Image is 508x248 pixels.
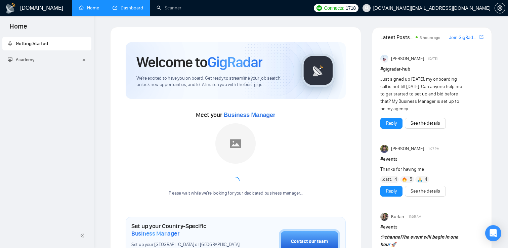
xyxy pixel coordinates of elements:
img: 🔥 [402,177,407,182]
span: setting [495,5,505,11]
button: Reply [380,118,403,129]
span: 11:05 AM [409,214,421,220]
span: [DATE] [428,56,437,62]
span: [PERSON_NAME] [391,145,424,153]
li: Getting Started [2,37,91,50]
img: 🙏 [418,177,422,182]
span: GigRadar [207,53,262,71]
div: Contact our team [291,238,328,245]
span: @channel [380,234,401,240]
button: See the details [405,118,446,129]
img: Korlan [380,213,388,221]
span: 5 [410,176,412,183]
a: setting [495,5,505,11]
span: Academy [8,57,34,63]
span: 🚀 [391,242,397,247]
span: Getting Started [16,41,48,46]
span: 1718 [346,4,356,12]
span: loading [231,176,240,185]
span: fund-projection-screen [8,57,12,62]
a: See the details [411,120,440,127]
div: Thanks for having me [380,166,463,173]
li: Academy Homepage [2,69,91,74]
strong: The event will begin in one hou [380,234,458,247]
button: See the details [405,186,446,197]
button: Reply [380,186,403,197]
span: Business Manager [223,112,275,118]
span: [PERSON_NAME] [391,55,424,63]
span: user [364,6,369,10]
h1: # events [380,223,483,231]
span: Business Manager [131,230,179,237]
span: double-left [80,232,87,239]
span: :catt: [382,176,392,183]
span: 3 hours ago [420,35,440,40]
img: logo [5,3,16,14]
div: Please wait while we're looking for your dedicated business manager... [165,190,307,197]
a: Join GigRadar Slack Community [449,34,478,41]
h1: Welcome to [136,53,262,71]
span: Connects: [324,4,344,12]
a: Reply [386,120,397,127]
a: Reply [386,188,397,195]
span: rocket [8,41,12,46]
span: Academy [16,57,34,63]
img: upwork-logo.png [316,5,322,11]
a: dashboardDashboard [113,5,143,11]
a: See the details [411,188,440,195]
img: gigradar-logo.png [301,54,335,87]
span: 4 [394,176,397,183]
span: Latest Posts from the GigRadar Community [380,33,414,41]
div: Open Intercom Messenger [485,225,501,241]
a: r [388,242,390,247]
a: searchScanner [157,5,181,11]
span: Home [4,22,33,36]
h1: Set up your Country-Specific [131,222,245,237]
img: Toby Fox-Mason [380,145,388,153]
a: export [479,34,483,40]
div: Just signed up [DATE], my onboarding call is not till [DATE]. Can anyone help me to get started t... [380,76,463,113]
span: 4 [425,176,427,183]
h1: # events [380,156,483,163]
button: setting [495,3,505,13]
img: placeholder.png [215,123,256,164]
a: homeHome [79,5,99,11]
img: Anisuzzaman Khan [380,55,388,63]
span: We're excited to have you on board. Get ready to streamline your job search, unlock new opportuni... [136,75,291,88]
span: 1:07 PM [428,146,439,152]
span: Korlan [391,213,404,220]
span: Meet your [196,111,275,119]
h1: # gigradar-hub [380,66,483,73]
